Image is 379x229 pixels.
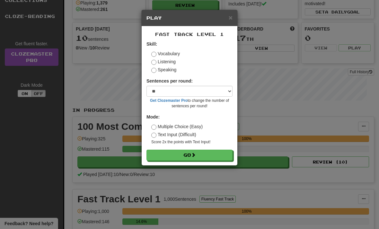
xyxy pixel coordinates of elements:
[146,41,157,47] strong: Skill:
[151,60,156,65] input: Listening
[155,31,224,37] span: Fast Track Level 1
[146,150,233,161] button: Go
[146,98,233,109] small: to change the number of sentences per round!
[146,78,193,84] label: Sentences per round:
[151,131,196,138] label: Text Input (Difficult)
[151,66,176,73] label: Speaking
[146,15,233,21] h5: Play
[151,58,176,65] label: Listening
[146,114,160,119] strong: Mode:
[151,125,156,130] input: Multiple Choice (Easy)
[229,14,233,21] span: ×
[151,68,156,73] input: Speaking
[151,52,156,57] input: Vocabulary
[151,133,156,138] input: Text Input (Difficult)
[150,98,188,103] a: Get Clozemaster Pro
[151,139,233,145] small: Score 2x the points with Text Input !
[151,123,203,130] label: Multiple Choice (Easy)
[229,14,233,21] button: Close
[151,50,180,57] label: Vocabulary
